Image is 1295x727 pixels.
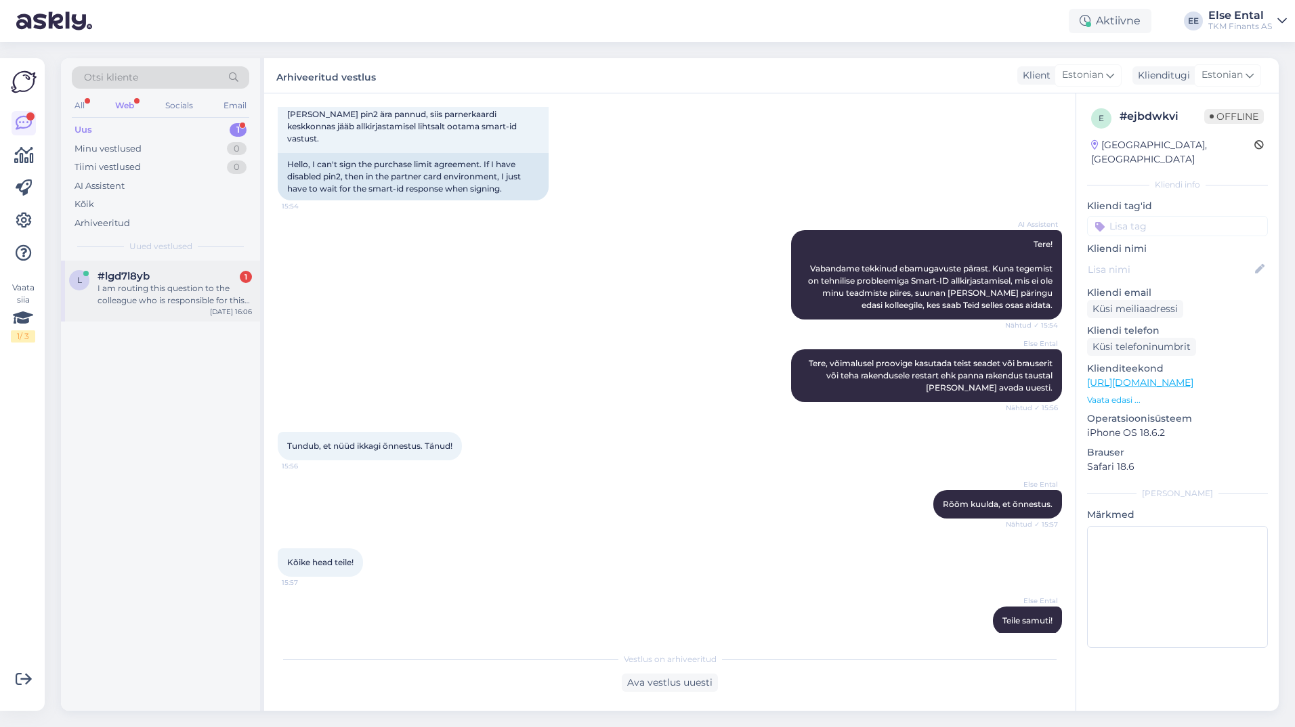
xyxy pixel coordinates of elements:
[210,307,252,317] div: [DATE] 16:06
[129,240,192,252] span: Uued vestlused
[1087,508,1268,522] p: Märkmed
[1208,10,1272,21] div: Else Ental
[77,275,82,285] span: l
[221,97,249,114] div: Email
[1005,320,1058,330] span: Nähtud ✓ 15:54
[1007,596,1058,606] span: Else Ental
[112,97,137,114] div: Web
[72,97,87,114] div: All
[1132,68,1190,83] div: Klienditugi
[11,69,37,95] img: Askly Logo
[75,198,94,211] div: Kõik
[1204,109,1264,124] span: Offline
[1087,216,1268,236] input: Lisa tag
[287,557,354,567] span: Kõike head teile!
[1087,376,1193,389] a: [URL][DOMAIN_NAME]
[287,441,452,451] span: Tundub, et nüüd ikkagi õnnestus. Tänud!
[1007,338,1058,349] span: Else Ental
[1120,108,1204,125] div: # ejbdwkvi
[98,270,150,282] span: #lgd7l8yb
[1006,403,1058,413] span: Nähtud ✓ 15:56
[1087,361,1268,376] p: Klienditeekond
[75,142,142,156] div: Minu vestlused
[1006,519,1058,529] span: Nähtud ✓ 15:57
[1087,426,1268,440] p: iPhone OS 18.6.2
[1087,412,1268,426] p: Operatsioonisüsteem
[1087,460,1268,474] p: Safari 18.6
[1007,479,1058,489] span: Else Ental
[1087,338,1196,356] div: Küsi telefoninumbrit
[1087,445,1268,460] p: Brauser
[1062,68,1103,83] span: Estonian
[1087,179,1268,191] div: Kliendi info
[809,358,1055,393] span: Tere, võimalusel proovige kasutada teist seadet või brauserit või teha rakendusele restart ehk pa...
[1184,12,1203,30] div: EE
[11,282,35,343] div: Vaata siia
[1007,219,1058,229] span: AI Assistent
[227,142,247,156] div: 0
[84,70,138,85] span: Otsi kliente
[278,153,549,200] div: Hello, I can't sign the purchase limit agreement. If I have disabled pin2, then in the partner ca...
[1087,394,1268,406] p: Vaata edasi ...
[11,330,35,343] div: 1 / 3
[1069,9,1151,33] div: Aktiivne
[276,66,376,85] label: Arhiveeritud vestlus
[240,271,252,283] div: 1
[75,123,92,137] div: Uus
[282,577,333,588] span: 15:57
[98,282,252,307] div: I am routing this question to the colleague who is responsible for this topic. The reply might ta...
[943,499,1053,509] span: Rõõm kuulda, et õnnestus.
[1091,138,1254,167] div: [GEOGRAPHIC_DATA], [GEOGRAPHIC_DATA]
[1208,10,1287,32] a: Else EntalTKM Finants AS
[227,160,247,174] div: 0
[1208,21,1272,32] div: TKM Finants AS
[1017,68,1050,83] div: Klient
[75,217,130,230] div: Arhiveeritud
[282,201,333,211] span: 15:54
[624,653,717,665] span: Vestlus on arhiveeritud
[622,674,718,692] div: Ava vestlus uuesti
[1099,113,1104,123] span: e
[75,160,141,174] div: Tiimi vestlused
[1088,262,1252,277] input: Lisa nimi
[163,97,196,114] div: Socials
[1087,324,1268,338] p: Kliendi telefon
[1087,286,1268,300] p: Kliendi email
[282,461,333,471] span: 15:56
[1087,300,1183,318] div: Küsi meiliaadressi
[230,123,247,137] div: 1
[75,179,125,193] div: AI Assistent
[1202,68,1243,83] span: Estonian
[1087,199,1268,213] p: Kliendi tag'id
[1087,242,1268,256] p: Kliendi nimi
[1087,487,1268,500] div: [PERSON_NAME]
[1002,615,1053,625] span: Teile samuti!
